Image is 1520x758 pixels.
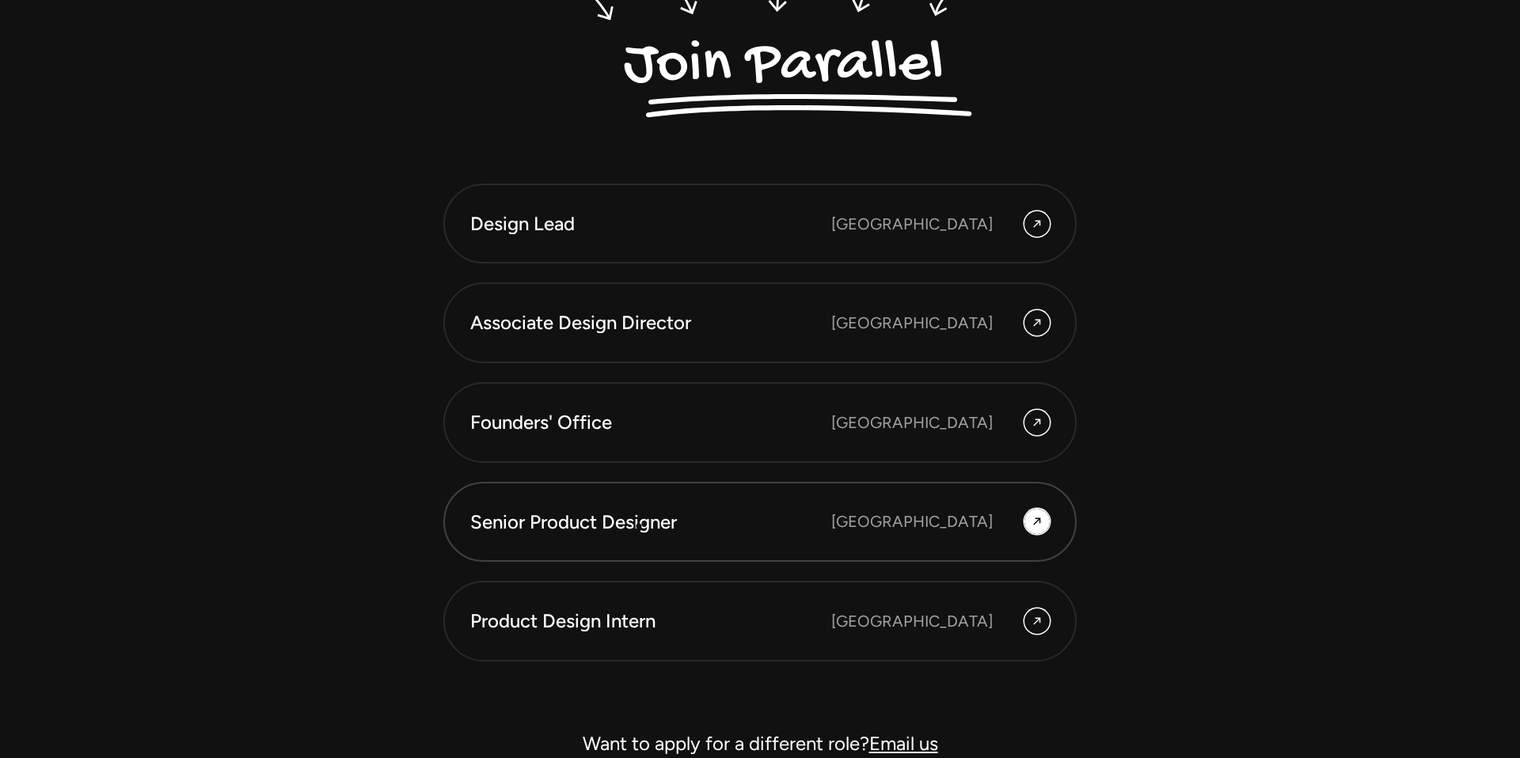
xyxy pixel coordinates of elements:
a: Email us [869,732,938,755]
a: Associate Design Director [GEOGRAPHIC_DATA] [443,282,1077,363]
div: Senior Product Designer [470,509,831,536]
div: [GEOGRAPHIC_DATA] [831,609,993,633]
a: Product Design Intern [GEOGRAPHIC_DATA] [443,581,1077,661]
a: Senior Product Designer [GEOGRAPHIC_DATA] [443,482,1077,563]
div: [GEOGRAPHIC_DATA] [831,411,993,434]
div: [GEOGRAPHIC_DATA] [831,510,993,533]
div: Design Lead [470,210,831,237]
div: Founders' Office [470,409,831,436]
div: Product Design Intern [470,608,831,635]
div: [GEOGRAPHIC_DATA] [831,212,993,236]
a: Design Lead [GEOGRAPHIC_DATA] [443,184,1077,264]
a: Founders' Office [GEOGRAPHIC_DATA] [443,382,1077,463]
div: [GEOGRAPHIC_DATA] [831,311,993,335]
div: Associate Design Director [470,309,831,336]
